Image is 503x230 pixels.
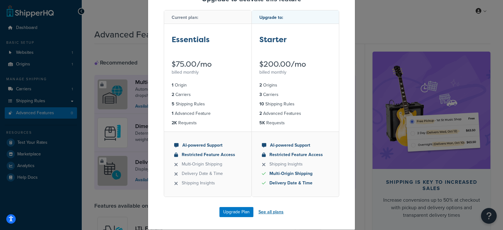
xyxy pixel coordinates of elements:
[262,142,329,149] li: AI-powered Support
[164,10,251,24] div: Current plan:
[259,110,332,117] li: Advanced Features
[174,142,241,149] li: AI-powered Support
[262,170,329,177] li: Multi-Origin Shipping
[172,68,244,77] div: billed monthly
[172,82,244,89] li: Origin
[172,101,244,108] li: Shipping Rules
[172,120,244,126] li: Requests
[174,180,241,187] li: Shipping Insights
[262,161,329,168] li: Shipping Insights
[258,208,284,216] a: See all plans
[172,110,244,117] li: Advanced Feature
[259,110,262,117] strong: 2
[172,60,244,68] div: $75.00/mo
[174,161,241,168] li: Multi-Origin Shipping
[259,60,332,68] div: $200.00/mo
[259,91,332,98] li: Carriers
[172,120,177,126] strong: 2K
[172,110,174,117] strong: 1
[259,91,262,98] strong: 3
[262,151,329,158] li: Restricted Feature Access
[259,120,265,126] strong: 5K
[259,34,287,45] strong: Starter
[172,91,174,98] strong: 2
[172,101,174,107] strong: 5
[259,82,332,89] li: Origins
[252,10,339,24] div: Upgrade to:
[259,101,264,107] strong: 10
[172,34,210,45] strong: Essentials
[262,180,329,187] li: Delivery Date & Time
[259,68,332,77] div: billed monthly
[259,120,332,126] li: Requests
[259,82,262,88] strong: 2
[172,91,244,98] li: Carriers
[219,207,253,217] button: Upgrade Plan
[174,151,241,158] li: Restricted Feature Access
[174,170,241,177] li: Delivery Date & Time
[172,82,174,88] strong: 1
[259,101,332,108] li: Shipping Rules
